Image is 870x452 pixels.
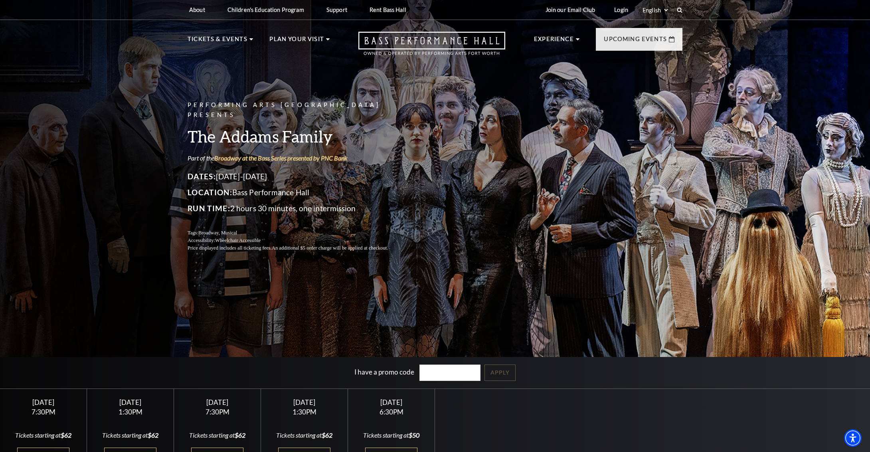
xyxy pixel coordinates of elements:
div: Tickets starting at [10,431,77,440]
span: $62 [235,431,245,439]
div: [DATE] [10,398,77,406]
select: Select: [641,6,669,14]
p: Children's Education Program [227,6,304,13]
div: 1:30PM [97,408,164,415]
div: [DATE] [358,398,425,406]
span: Location: [188,188,232,197]
span: Wheelchair Accessible [215,238,261,243]
p: Rent Bass Hall [370,6,406,13]
p: 2 hours 30 minutes, one intermission [188,202,407,215]
h3: The Addams Family [188,126,407,147]
p: Bass Performance Hall [188,186,407,199]
p: Upcoming Events [604,34,667,49]
div: Tickets starting at [358,431,425,440]
div: Tickets starting at [97,431,164,440]
span: Dates: [188,172,216,181]
p: Support [326,6,347,13]
p: Accessibility: [188,237,407,244]
div: 7:30PM [10,408,77,415]
label: I have a promo code [354,368,414,376]
span: Run Time: [188,204,230,213]
span: $62 [148,431,158,439]
div: Tickets starting at [271,431,338,440]
p: Tickets & Events [188,34,247,49]
span: $50 [409,431,419,439]
div: Accessibility Menu [844,429,862,447]
p: Tags: [188,229,407,237]
span: An additional $5 order charge will be applied at checkout. [272,245,388,251]
span: $62 [61,431,71,439]
p: [DATE]-[DATE] [188,170,407,183]
p: Part of the [188,154,407,163]
p: Plan Your Visit [269,34,324,49]
p: Price displayed includes all ticketing fees. [188,244,407,252]
div: 7:30PM [184,408,251,415]
span: $62 [322,431,332,439]
p: Experience [534,34,574,49]
span: Broadway, Musical [198,230,237,236]
a: Open this option [330,32,534,63]
p: Performing Arts [GEOGRAPHIC_DATA] Presents [188,100,407,120]
div: [DATE] [271,398,338,406]
a: Broadway at the Bass Series presented by PNC Bank - open in a new tab [214,154,348,162]
p: About [189,6,205,13]
div: 1:30PM [271,408,338,415]
div: [DATE] [97,398,164,406]
div: 6:30PM [358,408,425,415]
div: [DATE] [184,398,251,406]
div: Tickets starting at [184,431,251,440]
